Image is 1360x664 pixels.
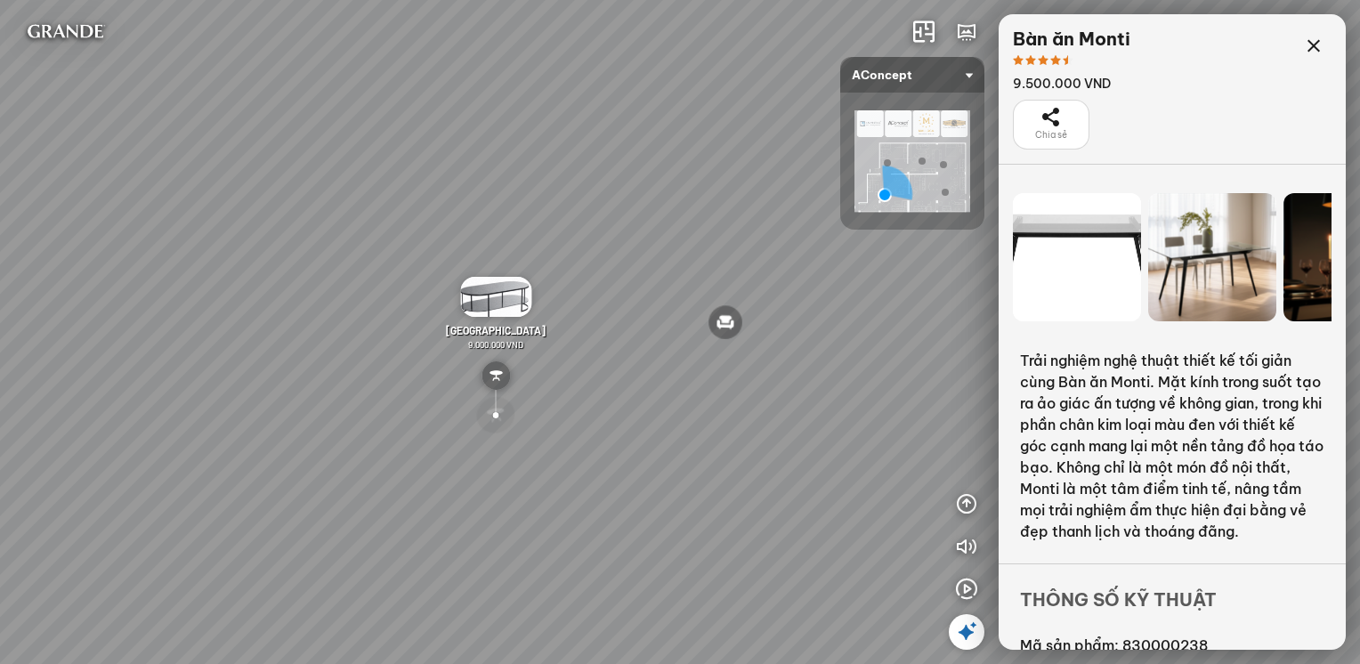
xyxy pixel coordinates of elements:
[482,361,510,390] img: type_coffee_tab_MR3NY3RXHCN6.svg
[854,110,970,212] img: AConcept_CTMHTJT2R6E4.png
[999,563,1346,613] div: Thông số kỹ thuật
[852,57,973,93] span: AConcept
[1020,635,1324,656] li: Mã sản phẩm: 830000238
[460,277,531,317] img: B_n_cafe_Novill_TM3FFJ4WYM4G.gif
[1013,28,1130,50] div: Bàn ăn Monti
[1013,55,1024,66] span: star
[446,324,546,336] span: [GEOGRAPHIC_DATA]
[1025,55,1036,66] span: star
[1020,350,1324,542] p: Trải nghiệm nghệ thuật thiết kế tối giản cùng Bàn ăn Monti. Mặt kính trong suốt tạo ra ảo giác ấn...
[1063,55,1073,66] span: star
[1038,55,1048,66] span: star
[1035,128,1067,142] span: Chia sẻ
[14,14,117,50] img: logo
[1013,75,1130,93] div: 9.500.000 VND
[468,339,523,350] span: 9.000.000 VND
[1050,55,1061,66] span: star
